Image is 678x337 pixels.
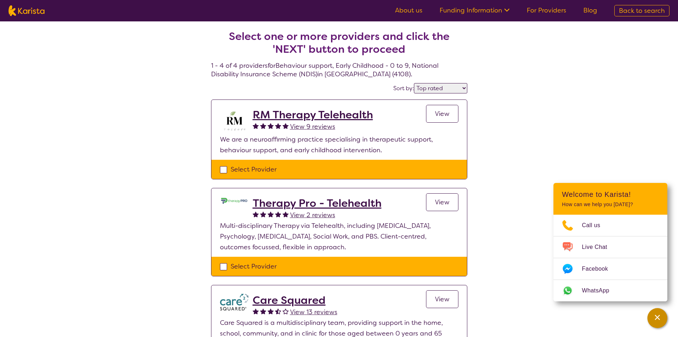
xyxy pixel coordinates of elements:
[614,5,669,16] a: Back to search
[290,308,337,316] span: View 13 reviews
[435,295,450,303] span: View
[253,123,259,129] img: fullstar
[290,210,335,220] a: View 2 reviews
[583,6,597,15] a: Blog
[275,211,281,217] img: fullstar
[275,123,281,129] img: fullstar
[260,211,266,217] img: fullstar
[582,242,616,252] span: Live Chat
[283,123,289,129] img: fullstar
[253,308,259,314] img: fullstar
[426,105,458,123] a: View
[268,308,274,314] img: fullstar
[440,6,510,15] a: Funding Information
[393,85,414,92] label: Sort by:
[553,280,667,301] a: Web link opens in a new tab.
[220,134,458,155] p: We are a neuroaffirming practice specialising in therapeutic support, behaviour support, and earl...
[260,308,266,314] img: fullstar
[290,307,337,317] a: View 13 reviews
[435,109,450,118] span: View
[395,6,422,15] a: About us
[275,308,281,314] img: halfstar
[220,30,459,56] h2: Select one or more providers and click the 'NEXT' button to proceed
[647,308,667,328] button: Channel Menu
[211,13,467,78] h4: 1 - 4 of 4 providers for Behaviour support , Early Childhood - 0 to 9 , National Disability Insur...
[582,220,609,231] span: Call us
[220,220,458,252] p: Multi-disciplinary Therapy via Telehealth, including [MEDICAL_DATA], Psychology, [MEDICAL_DATA], ...
[562,190,659,199] h2: Welcome to Karista!
[268,123,274,129] img: fullstar
[253,108,373,121] a: RM Therapy Telehealth
[283,308,289,314] img: emptystar
[253,197,382,210] a: Therapy Pro - Telehealth
[9,5,44,16] img: Karista logo
[220,108,248,134] img: b3hjthhf71fnbidirs13.png
[253,294,337,307] a: Care Squared
[426,290,458,308] a: View
[268,211,274,217] img: fullstar
[562,201,659,208] p: How can we help you [DATE]?
[290,121,335,132] a: View 9 reviews
[260,123,266,129] img: fullstar
[253,211,259,217] img: fullstar
[582,285,618,296] span: WhatsApp
[290,211,335,219] span: View 2 reviews
[527,6,566,15] a: For Providers
[582,264,616,274] span: Facebook
[290,122,335,131] span: View 9 reviews
[220,197,248,205] img: lehxprcbtunjcwin5sb4.jpg
[220,294,248,311] img: watfhvlxxexrmzu5ckj6.png
[435,198,450,206] span: View
[426,193,458,211] a: View
[553,183,667,301] div: Channel Menu
[283,211,289,217] img: fullstar
[619,6,665,15] span: Back to search
[553,215,667,301] ul: Choose channel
